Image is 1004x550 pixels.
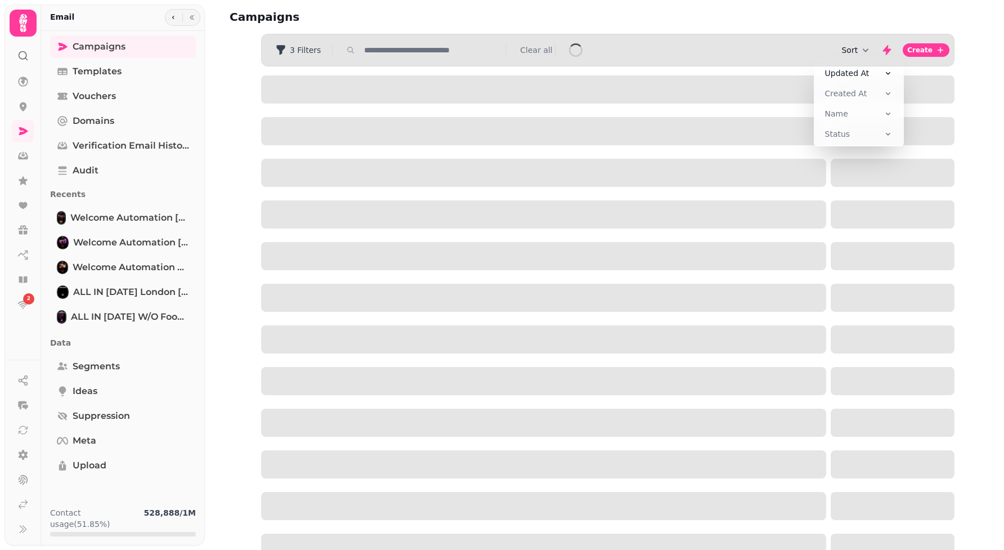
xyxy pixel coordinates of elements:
[73,360,120,373] span: Segments
[825,128,850,140] span: Status
[50,85,196,108] a: Vouchers
[73,114,114,128] span: Domains
[73,164,98,177] span: Audit
[73,236,189,249] span: Welcome Automation [DATE]
[841,44,871,56] button: Sort
[50,507,139,530] p: Contact usage (51.85%)
[73,139,189,153] span: Verification email history
[50,60,196,83] a: Templates
[50,110,196,132] a: Domains
[73,285,189,299] span: ALL IN [DATE] London [clone]
[73,90,116,103] span: Vouchers
[50,159,196,182] a: Audit
[58,311,65,323] img: ALL IN 19th August W/O Food, ML7, Ber or Ire
[825,88,867,99] span: Created At
[58,212,65,223] img: Welcome Automation Ireland
[70,211,189,225] span: Welcome Automation [GEOGRAPHIC_DATA]
[50,207,196,229] a: Welcome Automation IrelandWelcome Automation [GEOGRAPHIC_DATA]
[50,281,196,303] a: ALL IN 19th August London [clone]ALL IN [DATE] London [clone]
[58,262,67,273] img: Welcome Automation The Gate
[50,333,196,353] p: Data
[50,306,196,328] a: ALL IN 19th August W/O Food, ML7, Ber or IreALL IN [DATE] W/O Food, ML7, Ber or Ire
[50,135,196,157] a: Verification email history
[50,11,74,23] h2: Email
[50,430,196,452] a: Meta
[58,237,68,248] img: Welcome Automation Dec 24
[50,454,196,477] a: Upload
[73,409,130,423] span: Suppression
[144,508,196,517] b: 528,888 / 1M
[50,256,196,279] a: Welcome Automation The GateWelcome Automation The Gate
[73,261,189,274] span: Welcome Automation The Gate
[50,184,196,204] p: Recents
[73,65,122,78] span: Templates
[50,405,196,427] a: Suppression
[73,384,97,398] span: Ideas
[73,40,125,53] span: Campaigns
[71,310,189,324] span: ALL IN [DATE] W/O Food, ML7, Ber or Ire
[50,35,196,58] a: Campaigns
[825,68,869,79] span: Updated At
[58,287,68,298] img: ALL IN 19th August London [clone]
[73,459,106,472] span: Upload
[50,380,196,403] a: Ideas
[50,355,196,378] a: Segments
[41,31,205,498] nav: Tabs
[825,108,848,119] span: Name
[50,231,196,254] a: Welcome Automation Dec 24Welcome Automation [DATE]
[73,434,96,448] span: Meta
[814,61,904,146] div: Sort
